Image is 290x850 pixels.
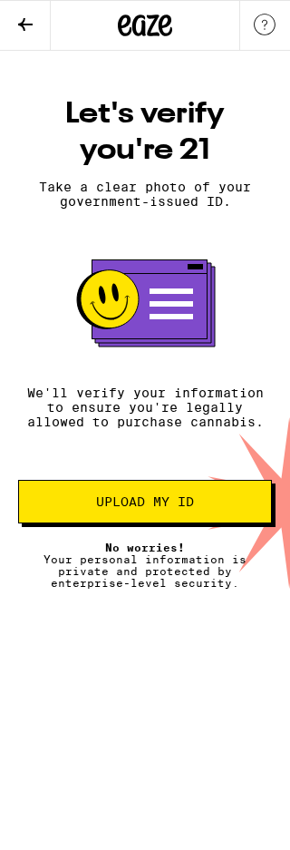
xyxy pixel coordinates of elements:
[105,542,185,553] span: No worries!
[18,96,272,169] h1: Let's verify you're 21
[18,180,272,209] p: Take a clear photo of your government-issued ID.
[96,495,194,508] span: Upload my ID
[18,542,272,589] p: Your personal information is private and protected by enterprise-level security.
[18,480,272,523] button: Upload my ID
[18,386,272,429] p: We'll verify your information to ensure you're legally allowed to purchase cannabis.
